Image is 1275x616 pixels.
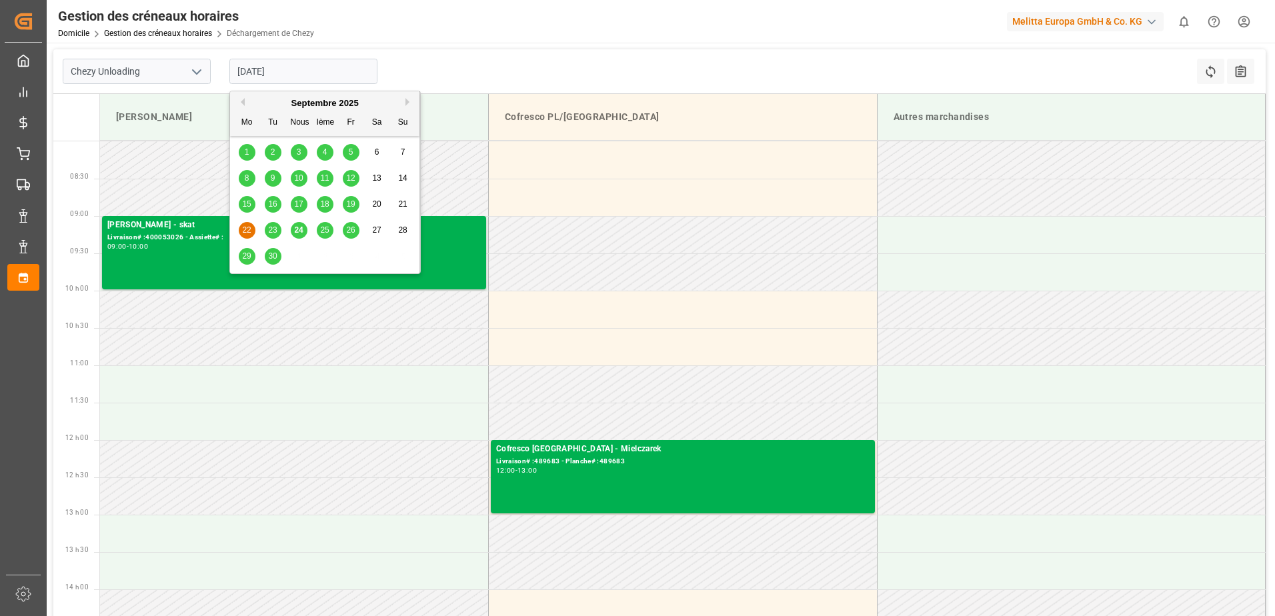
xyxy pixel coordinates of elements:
[346,199,355,209] span: 19
[239,144,255,161] div: Choisissez le lundi 1er septembre 2025
[242,251,251,261] span: 29
[349,147,353,157] span: 5
[499,105,866,129] div: Cofresco PL/[GEOGRAPHIC_DATA]
[245,173,249,183] span: 8
[242,225,251,235] span: 22
[395,144,411,161] div: Choisissez le dimanche 7 septembre 2025
[65,434,89,441] span: 12 h 00
[291,222,307,239] div: Choisissez Mercredi 24 septembre 2025
[237,98,245,106] button: Mois précédent
[1012,15,1142,29] font: Melitta Europa GmbH & Co. KG
[294,225,303,235] span: 24
[317,115,333,131] div: Ième
[496,456,870,467] div: Livraison# :489683 - Planche# :489683
[265,144,281,161] div: Choisissez Mardi 2 septembre 2025
[317,222,333,239] div: Choisissez le jeudi 25 septembre 2025
[1169,7,1199,37] button: Afficher 0 nouvelles notifications
[104,29,212,38] a: Gestion des créneaux horaires
[129,243,148,249] div: 10:00
[65,583,89,591] span: 14 h 00
[346,225,355,235] span: 26
[107,232,481,243] div: Livraison# :400053026 - Assiette# :
[888,105,1255,129] div: Autres marchandises
[291,115,307,131] div: Nous
[65,509,89,516] span: 13 h 00
[372,199,381,209] span: 20
[372,173,381,183] span: 13
[70,247,89,255] span: 09:30
[317,196,333,213] div: Choisissez Jeudi 18 septembre 2025
[395,115,411,131] div: Su
[230,97,419,110] div: Septembre 2025
[239,196,255,213] div: Choisissez le lundi 15 septembre 2025
[265,115,281,131] div: Tu
[107,219,481,232] div: [PERSON_NAME] - skat
[320,199,329,209] span: 18
[291,196,307,213] div: Choisissez le mercredi 17 septembre 2025
[58,6,314,26] div: Gestion des créneaux horaires
[291,144,307,161] div: Choisissez Mercredi 3 septembre 2025
[317,144,333,161] div: Choisissez le jeudi 4 septembre 2025
[395,222,411,239] div: Choisissez Dimanche 28 septembre 2025
[320,225,329,235] span: 25
[369,196,385,213] div: Choisissez le samedi 20 septembre 2025
[70,359,89,367] span: 11:00
[369,144,385,161] div: Choisissez le samedi 6 septembre 2025
[234,139,416,269] div: Mois 2025-09
[343,170,359,187] div: Choisissez le vendredi 12 septembre 2025
[268,251,277,261] span: 30
[517,467,537,473] div: 13:00
[70,210,89,217] span: 09:00
[323,147,327,157] span: 4
[398,225,407,235] span: 28
[395,196,411,213] div: Choisissez le dimanche 21 septembre 2025
[63,59,211,84] input: Type à rechercher/sélectionner
[294,199,303,209] span: 17
[58,29,89,38] a: Domicile
[369,115,385,131] div: Sa
[343,196,359,213] div: Choisissez le vendredi 19 septembre 2025
[297,147,301,157] span: 3
[265,196,281,213] div: Choisissez le mardi 16 septembre 2025
[239,170,255,187] div: Choisissez le lundi 8 septembre 2025
[372,225,381,235] span: 27
[343,115,359,131] div: Fr
[271,147,275,157] span: 2
[65,546,89,553] span: 13 h 30
[398,199,407,209] span: 21
[229,59,377,84] input: JJ-MM-AAAA
[346,173,355,183] span: 12
[317,170,333,187] div: Choisissez le jeudi 11 septembre 2025
[515,467,517,473] div: -
[242,199,251,209] span: 15
[239,222,255,239] div: Choisissez le lundi 22 septembre 2025
[70,173,89,180] span: 08:30
[268,225,277,235] span: 23
[401,147,405,157] span: 7
[127,243,129,249] div: -
[65,322,89,329] span: 10 h 30
[369,222,385,239] div: Choisissez le samedi 27 septembre 2025
[271,173,275,183] span: 9
[245,147,249,157] span: 1
[291,170,307,187] div: Choisissez le mercredi 10 septembre 2025
[265,248,281,265] div: Choisissez le mardi 30 septembre 2025
[496,467,515,473] div: 12:00
[398,173,407,183] span: 14
[265,170,281,187] div: Choisissez le mardi 9 septembre 2025
[239,248,255,265] div: Choisissez le lundi 29 septembre 2025
[265,222,281,239] div: Choisissez le mardi 23 septembre 2025
[65,471,89,479] span: 12 h 30
[320,173,329,183] span: 11
[111,105,477,129] div: [PERSON_NAME]
[343,144,359,161] div: Choisissez le vendredi 5 septembre 2025
[239,115,255,131] div: Mo
[70,397,89,404] span: 11:30
[294,173,303,183] span: 10
[186,61,206,82] button: Ouvrir le menu
[405,98,413,106] button: Prochain
[65,285,89,292] span: 10 h 00
[375,147,379,157] span: 6
[395,170,411,187] div: Choisissez le dimanche 14 septembre 2025
[496,443,870,456] div: Cofresco [GEOGRAPHIC_DATA] - Mielczarek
